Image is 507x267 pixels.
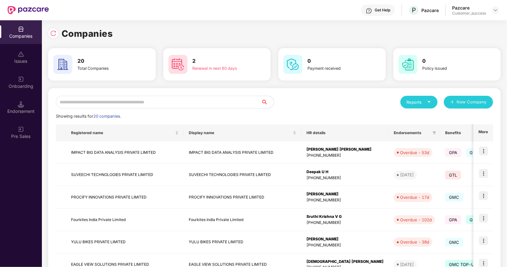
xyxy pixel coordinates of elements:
div: Payment received [307,65,362,72]
img: svg+xml;base64,PHN2ZyB3aWR0aD0iMjAiIGhlaWdodD0iMjAiIHZpZXdCb3g9IjAgMCAyMCAyMCIgZmlsbD0ibm9uZSIgeG... [18,126,24,133]
td: IMPACT BIG DATA ANALYSIS PRIVATE LIMITED [66,141,184,164]
div: Overdue - 17d [400,194,429,200]
div: [PERSON_NAME] [PERSON_NAME] [306,147,384,153]
img: icon [479,236,488,245]
span: plus [450,100,454,105]
div: [PHONE_NUMBER] [306,242,384,248]
button: plusNew Company [444,96,493,108]
h1: Companies [62,27,113,41]
span: filter [431,129,438,137]
div: Policy issued [423,65,477,72]
td: SUVEECHI TECHNOLOGIES PRIVATE LIMITED [66,164,184,186]
img: svg+xml;base64,PHN2ZyB3aWR0aD0iMTQuNSIgaGVpZ2h0PSIxNC41IiB2aWV3Qm94PSIwIDAgMTYgMTYiIGZpbGw9Im5vbm... [18,101,24,107]
div: Pazcare [452,5,486,11]
div: [DATE] [400,172,414,178]
img: icon [479,214,488,223]
div: [PHONE_NUMBER] [306,175,384,181]
div: [PERSON_NAME] [306,236,384,242]
img: svg+xml;base64,PHN2ZyB4bWxucz0iaHR0cDovL3d3dy53My5vcmcvMjAwMC9zdmciIHdpZHRoPSI2MCIgaGVpZ2h0PSI2MC... [398,55,418,74]
div: [PHONE_NUMBER] [306,197,384,203]
td: YULU BIKES PRIVATE LIMITED [184,231,301,254]
th: Registered name [66,124,184,141]
div: Reports [407,99,431,105]
img: svg+xml;base64,PHN2ZyB4bWxucz0iaHR0cDovL3d3dy53My5vcmcvMjAwMC9zdmciIHdpZHRoPSI2MCIgaGVpZ2h0PSI2MC... [168,55,188,74]
img: svg+xml;base64,PHN2ZyBpZD0iRHJvcGRvd24tMzJ4MzIiIHhtbG5zPSJodHRwOi8vd3d3LnczLm9yZy8yMDAwL3N2ZyIgd2... [493,8,498,13]
span: GTL [445,171,461,179]
td: PROCIFY INNOVATIONS PRIVATE LIMITED [66,186,184,209]
div: Deepak U H [306,169,384,175]
span: Display name [189,130,292,135]
span: filter [432,131,436,135]
td: Fourkites India Private Limited [184,209,301,231]
img: New Pazcare Logo [8,6,49,14]
div: Renewal in next 60 days [193,65,247,72]
th: More [473,124,493,141]
div: [PERSON_NAME] [306,191,384,197]
span: GPA [445,215,461,224]
button: search [261,96,274,108]
div: Overdue - 53d [400,149,429,156]
span: New Company [457,99,487,105]
div: Get Help [375,8,390,13]
span: Endorsements [394,130,430,135]
span: caret-down [427,100,431,104]
img: svg+xml;base64,PHN2ZyB4bWxucz0iaHR0cDovL3d3dy53My5vcmcvMjAwMC9zdmciIHdpZHRoPSI2MCIgaGVpZ2h0PSI2MC... [53,55,72,74]
span: GMC [466,148,484,157]
span: Showing results for [56,114,121,119]
span: search [261,100,274,105]
span: Registered name [71,130,174,135]
span: P [412,6,416,14]
h3: 0 [307,57,362,65]
div: Total Companies [77,65,132,72]
div: [PHONE_NUMBER] [306,153,384,159]
img: icon [479,147,488,155]
th: HR details [301,124,389,141]
h3: 20 [77,57,132,65]
div: Overdue - 102d [400,217,432,223]
td: YULU BIKES PRIVATE LIMITED [66,231,184,254]
td: IMPACT BIG DATA ANALYSIS PRIVATE LIMITED [184,141,301,164]
div: Sruthi Krishna V G [306,214,384,220]
img: svg+xml;base64,PHN2ZyB3aWR0aD0iMjAiIGhlaWdodD0iMjAiIHZpZXdCb3g9IjAgMCAyMCAyMCIgZmlsbD0ibm9uZSIgeG... [18,76,24,82]
div: Pazcare [421,7,439,13]
span: GPA [445,148,461,157]
span: GMC [445,193,463,202]
span: GMC [445,238,463,247]
td: Fourkites India Private Limited [66,209,184,231]
img: svg+xml;base64,PHN2ZyB4bWxucz0iaHR0cDovL3d3dy53My5vcmcvMjAwMC9zdmciIHdpZHRoPSI2MCIgaGVpZ2h0PSI2MC... [283,55,302,74]
span: GMC TOP-UP [466,215,502,224]
span: 20 companies. [93,114,121,119]
img: icon [479,191,488,200]
td: SUVEECHI TECHNOLOGIES PRIVATE LIMITED [184,164,301,186]
img: icon [479,169,488,178]
img: svg+xml;base64,PHN2ZyBpZD0iQ29tcGFuaWVzIiB4bWxucz0iaHR0cDovL3d3dy53My5vcmcvMjAwMC9zdmciIHdpZHRoPS... [18,26,24,32]
img: svg+xml;base64,PHN2ZyBpZD0iUmVsb2FkLTMyeDMyIiB4bWxucz0iaHR0cDovL3d3dy53My5vcmcvMjAwMC9zdmciIHdpZH... [50,30,56,36]
img: svg+xml;base64,PHN2ZyBpZD0iSXNzdWVzX2Rpc2FibGVkIiB4bWxucz0iaHR0cDovL3d3dy53My5vcmcvMjAwMC9zdmciIH... [18,51,24,57]
td: PROCIFY INNOVATIONS PRIVATE LIMITED [184,186,301,209]
div: Overdue - 38d [400,239,429,245]
div: [PHONE_NUMBER] [306,220,384,226]
div: Customer_success [452,11,486,16]
th: Display name [184,124,301,141]
h3: 0 [423,57,477,65]
div: [DEMOGRAPHIC_DATA] [PERSON_NAME] [306,259,384,265]
h3: 2 [193,57,247,65]
img: svg+xml;base64,PHN2ZyBpZD0iSGVscC0zMngzMiIgeG1sbnM9Imh0dHA6Ly93d3cudzMub3JnLzIwMDAvc3ZnIiB3aWR0aD... [366,8,372,14]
